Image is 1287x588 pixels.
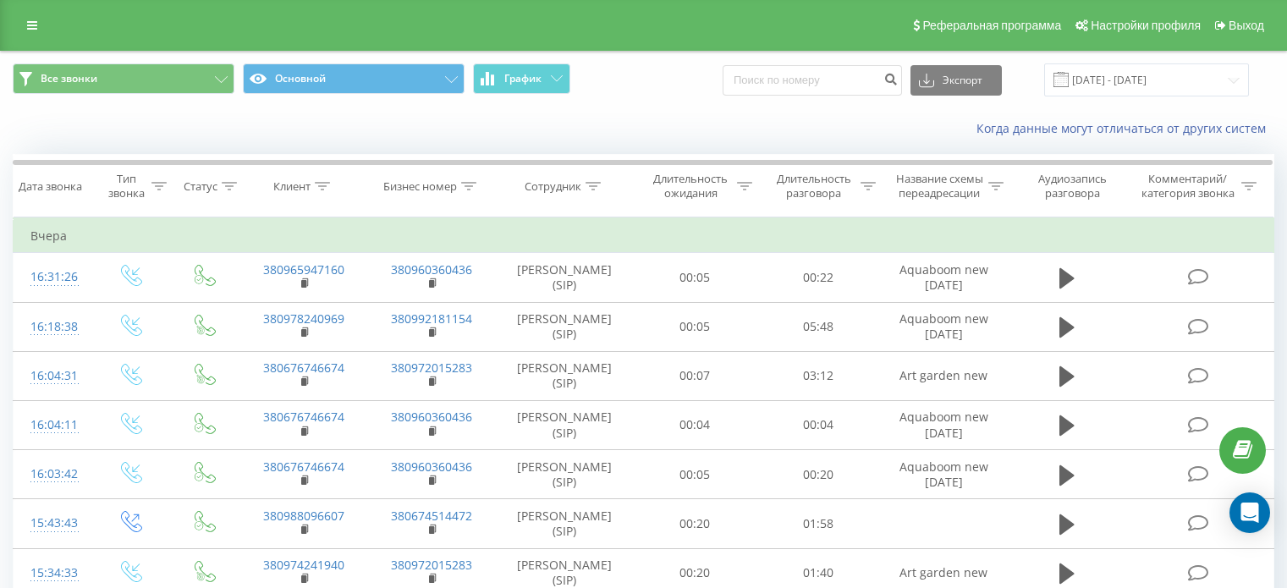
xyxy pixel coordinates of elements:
[756,302,879,351] td: 05:48
[263,409,344,425] a: 380676746674
[391,310,472,327] a: 380992181154
[634,253,756,302] td: 00:05
[19,179,82,194] div: Дата звонка
[13,63,234,94] button: Все звонки
[30,507,75,540] div: 15:43:43
[723,65,902,96] input: Поиск по номеру
[910,65,1002,96] button: Экспорт
[879,450,1007,499] td: Aquaboom new [DATE]
[496,499,634,548] td: [PERSON_NAME] (SIP)
[634,400,756,449] td: 00:04
[1229,19,1264,32] span: Выход
[879,400,1007,449] td: Aquaboom new [DATE]
[496,450,634,499] td: [PERSON_NAME] (SIP)
[504,73,542,85] span: График
[273,179,311,194] div: Клиент
[879,351,1007,400] td: Аrt garden new
[30,261,75,294] div: 16:31:26
[30,458,75,491] div: 16:03:42
[263,508,344,524] a: 380988096607
[473,63,570,94] button: График
[634,302,756,351] td: 00:05
[263,310,344,327] a: 380978240969
[496,400,634,449] td: [PERSON_NAME] (SIP)
[383,179,457,194] div: Бизнес номер
[1138,172,1237,201] div: Комментарий/категория звонка
[756,400,879,449] td: 00:04
[1023,172,1122,201] div: Аудиозапись разговора
[895,172,984,201] div: Название схемы переадресации
[184,179,217,194] div: Статус
[41,72,97,85] span: Все звонки
[243,63,465,94] button: Основной
[634,499,756,548] td: 00:20
[496,351,634,400] td: [PERSON_NAME] (SIP)
[391,508,472,524] a: 380674514472
[756,499,879,548] td: 01:58
[30,360,75,393] div: 16:04:31
[1091,19,1201,32] span: Настройки профиля
[263,557,344,573] a: 380974241940
[14,219,1274,253] td: Вчера
[496,302,634,351] td: [PERSON_NAME] (SIP)
[634,450,756,499] td: 00:05
[879,302,1007,351] td: Aquaboom new [DATE]
[391,557,472,573] a: 380972015283
[263,360,344,376] a: 380676746674
[756,450,879,499] td: 00:20
[391,360,472,376] a: 380972015283
[391,409,472,425] a: 380960360436
[879,253,1007,302] td: Aquaboom new [DATE]
[1229,492,1270,533] div: Open Intercom Messenger
[391,261,472,278] a: 380960360436
[30,310,75,343] div: 16:18:38
[525,179,581,194] div: Сотрудник
[30,409,75,442] div: 16:04:11
[756,351,879,400] td: 03:12
[263,459,344,475] a: 380676746674
[391,459,472,475] a: 380960360436
[634,351,756,400] td: 00:07
[649,172,734,201] div: Длительность ожидания
[756,253,879,302] td: 00:22
[107,172,146,201] div: Тип звонка
[263,261,344,278] a: 380965947160
[496,253,634,302] td: [PERSON_NAME] (SIP)
[976,120,1274,136] a: Когда данные могут отличаться от других систем
[772,172,856,201] div: Длительность разговора
[922,19,1061,32] span: Реферальная программа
